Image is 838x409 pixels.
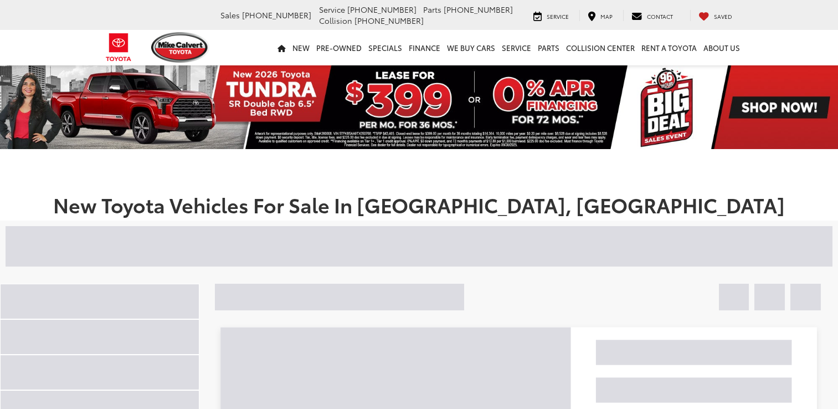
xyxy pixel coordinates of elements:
span: Sales [220,9,240,21]
span: Contact [647,12,673,21]
a: Finance [405,30,444,65]
span: Collision [319,15,352,26]
a: Service [498,30,534,65]
span: [PHONE_NUMBER] [347,4,417,15]
img: Mike Calvert Toyota [151,32,210,63]
a: My Saved Vehicles [690,10,741,21]
a: Contact [623,10,681,21]
span: [PHONE_NUMBER] [444,4,513,15]
a: Specials [365,30,405,65]
span: Saved [714,12,732,21]
a: Home [274,30,289,65]
span: [PHONE_NUMBER] [242,9,311,21]
a: Map [579,10,621,21]
span: Parts [423,4,441,15]
a: Rent a Toyota [638,30,700,65]
a: About Us [700,30,743,65]
a: Parts [534,30,563,65]
img: Toyota [98,29,140,65]
a: Pre-Owned [313,30,365,65]
span: Service [547,12,569,21]
a: Service [525,10,577,21]
span: Service [319,4,345,15]
a: New [289,30,313,65]
span: Map [600,12,613,21]
a: WE BUY CARS [444,30,498,65]
span: [PHONE_NUMBER] [354,15,424,26]
a: Collision Center [563,30,638,65]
